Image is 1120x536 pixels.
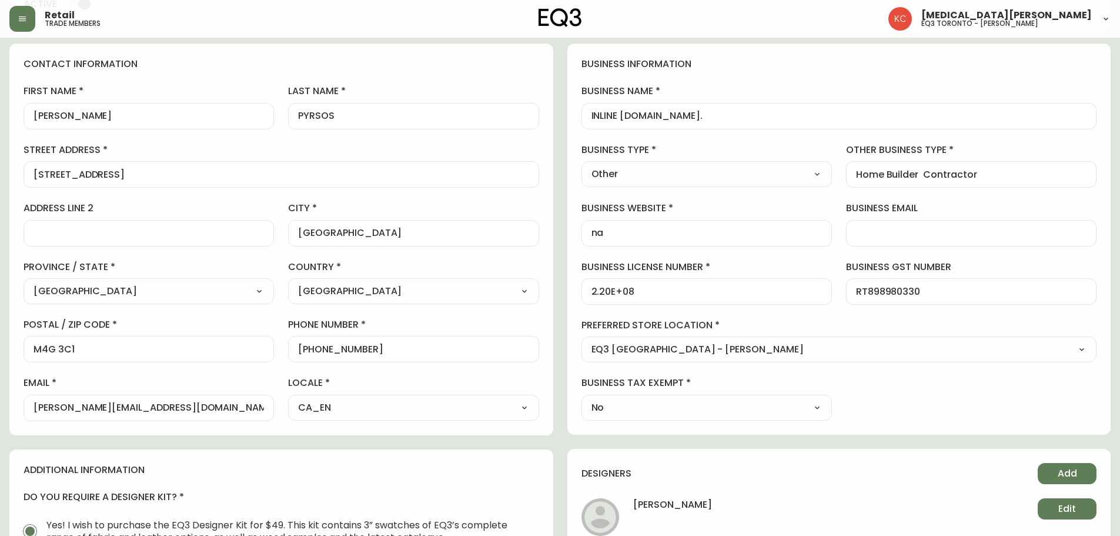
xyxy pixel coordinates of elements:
[24,202,274,215] label: address line 2
[24,85,274,98] label: first name
[75,80,107,91] div: $8,371
[581,377,832,389] label: business tax exempt
[25,39,194,77] div: An iconic [PERSON_NAME] staple of mid-century design pairing soft leather and moulded wood. Authe...
[24,491,539,504] h4: do you require a designer kit?
[288,202,539,215] label: city
[25,18,194,39] div: Eames® Lounge Chair and Ottoman
[24,318,274,331] label: postal / zip code
[888,7,912,31] img: 6487344ffbf0e7f3b216948508909409
[1038,498,1096,520] button: Edit
[581,202,832,215] label: business website
[24,377,274,389] label: email
[288,85,539,98] label: last name
[921,11,1092,20] span: [MEDICAL_DATA][PERSON_NAME]
[581,85,1097,98] label: business name
[581,467,631,480] h4: designers
[288,377,539,389] label: locale
[54,80,69,91] div: From
[1038,463,1096,484] button: Add
[288,261,539,274] label: country
[1058,502,1076,515] span: Edit
[846,144,1096,157] label: other business type
[118,80,146,91] div: As shown
[581,58,1097,71] h4: business information
[846,202,1096,215] label: business email
[1058,467,1077,480] span: Add
[24,261,274,274] label: province / state
[24,144,539,157] label: street address
[591,228,822,239] input: https://www.designshop.com
[921,20,1038,27] h5: eq3 toronto - [PERSON_NAME]
[581,319,1097,332] label: preferred store location
[288,318,539,331] label: phone number
[539,8,582,27] img: logo
[633,498,712,520] h4: [PERSON_NAME]
[846,261,1096,274] label: business gst number
[45,20,101,27] h5: trade members
[45,11,75,20] span: Retail
[152,76,194,91] input: price excluding $
[24,58,539,71] h4: contact information
[581,261,832,274] label: business license number
[581,144,832,157] label: business type
[24,464,539,477] h4: additional information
